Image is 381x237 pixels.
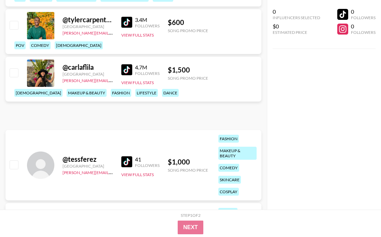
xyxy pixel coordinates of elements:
[135,163,160,168] div: Followers
[218,176,241,184] div: skincare
[168,66,208,74] div: $ 1,500
[63,155,113,163] div: @ tessferez
[168,158,208,166] div: $ 1,000
[63,29,164,36] a: [PERSON_NAME][EMAIL_ADDRESS][DOMAIN_NAME]
[347,203,373,229] iframe: Drift Widget Chat Controller
[168,18,208,27] div: $ 600
[63,71,113,77] div: [GEOGRAPHIC_DATA]
[218,135,239,143] div: fashion
[14,89,63,97] div: [DEMOGRAPHIC_DATA]
[181,213,201,218] div: Step 1 of 2
[63,24,113,29] div: [GEOGRAPHIC_DATA]
[121,80,154,85] button: View Full Stats
[218,164,239,172] div: comedy
[218,208,237,216] div: lipsync
[67,89,107,97] div: makeup & beauty
[121,172,154,177] button: View Full Stats
[63,63,113,71] div: @ carlaflila
[273,30,320,35] div: Estimated Price
[55,41,103,49] div: [DEMOGRAPHIC_DATA]
[135,64,160,71] div: 4.7M
[121,32,154,38] button: View Full Stats
[63,77,164,83] a: [PERSON_NAME][EMAIL_ADDRESS][DOMAIN_NAME]
[63,15,113,24] div: @ tylercarpenteer
[168,168,208,173] div: Song Promo Price
[351,30,376,35] div: Followers
[111,89,131,97] div: fashion
[178,221,203,234] button: Next
[135,23,160,28] div: Followers
[121,64,132,75] img: TikTok
[121,17,132,28] img: TikTok
[30,41,51,49] div: comedy
[218,188,239,196] div: cosplay
[63,169,164,175] a: [PERSON_NAME][EMAIL_ADDRESS][DOMAIN_NAME]
[218,147,257,160] div: makeup & beauty
[135,71,160,76] div: Followers
[135,16,160,23] div: 3.4M
[351,8,376,15] div: 0
[273,8,320,15] div: 0
[273,23,320,30] div: $0
[135,89,158,97] div: lifestyle
[351,15,376,20] div: Followers
[168,76,208,81] div: Song Promo Price
[273,15,320,20] div: Influencers Selected
[14,41,26,49] div: pov
[168,28,208,33] div: Song Promo Price
[63,163,113,169] div: [GEOGRAPHIC_DATA]
[351,23,376,30] div: 0
[121,156,132,167] img: TikTok
[162,89,179,97] div: dance
[135,156,160,163] div: 41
